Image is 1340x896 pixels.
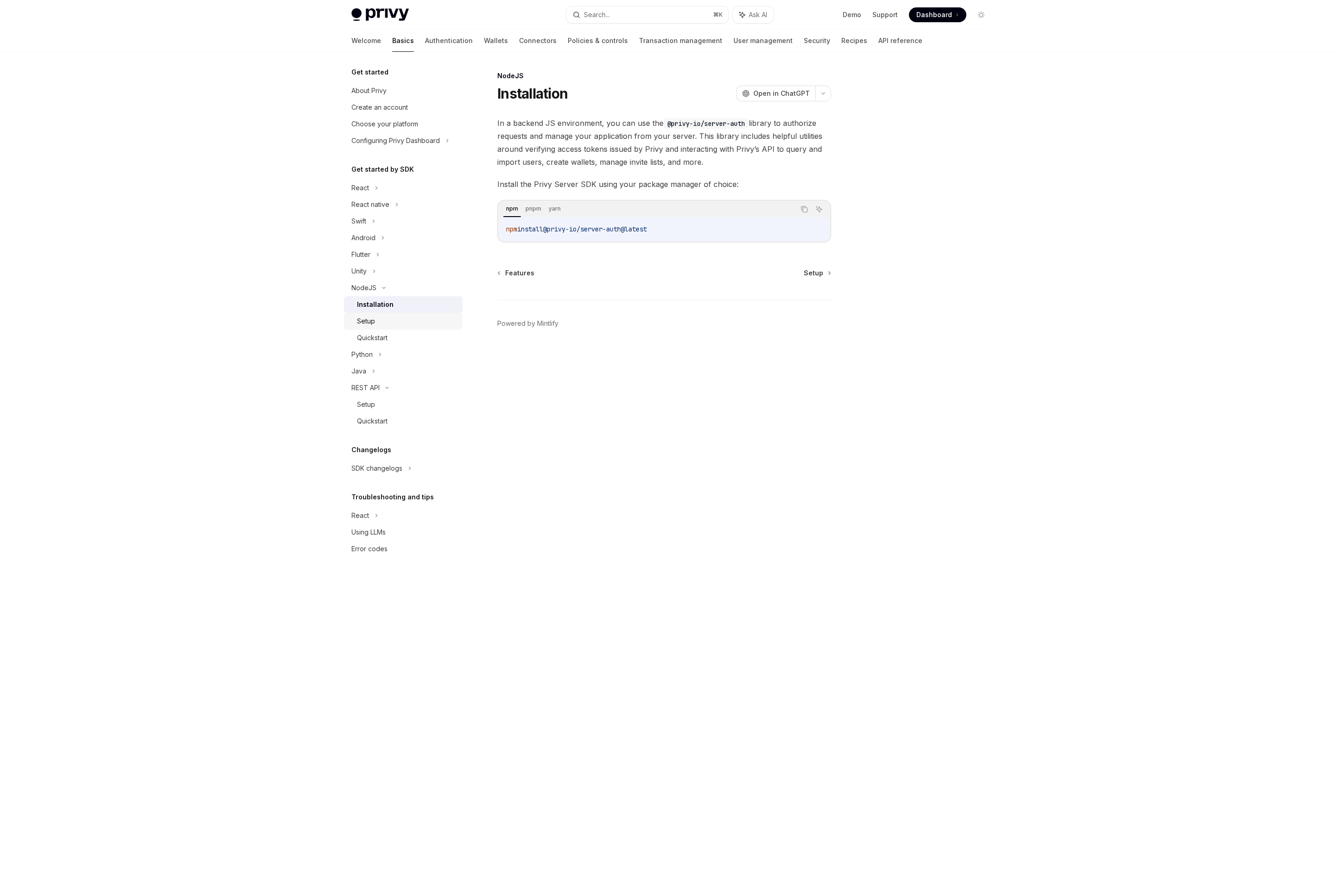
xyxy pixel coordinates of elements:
h5: Get started [351,67,388,78]
div: NodeJS [351,282,376,293]
a: Connectors [519,30,557,52]
div: Setup [357,399,375,410]
a: Demo [843,10,861,19]
a: About Privy [344,82,463,99]
span: ⌘ K [713,11,723,19]
div: Installation [357,299,394,310]
a: Transaction management [639,30,722,52]
span: install [517,225,543,233]
span: Setup [804,268,823,278]
div: SDK changelogs [351,463,402,474]
div: pnpm [523,203,544,214]
div: Quickstart [357,416,388,427]
a: Setup [804,268,830,278]
a: Choose your platform [344,116,463,132]
button: Ask AI [813,203,825,215]
span: Features [505,268,534,278]
a: Powered by Mintlify [497,319,558,328]
div: React [351,182,369,193]
a: Installation [344,296,463,313]
div: React native [351,199,389,210]
div: Setup [357,316,375,327]
a: Security [804,30,830,52]
div: REST API [351,382,380,393]
div: Swift [351,216,366,227]
code: @privy-io/server-auth [664,118,749,129]
div: About Privy [351,85,387,96]
button: Toggle dark mode [974,7,989,22]
a: Wallets [484,30,508,52]
button: Open in ChatGPT [736,86,815,101]
h5: Changelogs [351,444,391,455]
h1: Installation [497,85,568,102]
div: Python [351,349,373,360]
span: @privy-io/server-auth@latest [543,225,647,233]
div: Unity [351,266,367,277]
h5: Get started by SDK [351,164,414,175]
span: Open in ChatGPT [753,89,810,98]
a: Setup [344,313,463,330]
a: Error codes [344,541,463,557]
button: Ask AI [733,6,774,23]
a: Policies & controls [568,30,628,52]
div: Search... [584,9,610,20]
span: Dashboard [916,10,952,19]
button: Copy the contents from the code block [798,203,810,215]
div: NodeJS [497,71,831,81]
div: React [351,510,369,521]
div: Quickstart [357,332,388,343]
span: Install the Privy Server SDK using your package manager of choice: [497,178,831,191]
a: Quickstart [344,413,463,429]
a: User management [733,30,793,52]
img: light logo [351,8,409,21]
span: npm [506,225,517,233]
a: Features [498,268,534,278]
a: Authentication [425,30,473,52]
div: Error codes [351,543,388,554]
div: Configuring Privy Dashboard [351,135,440,146]
div: npm [503,203,521,214]
a: Setup [344,396,463,413]
a: Recipes [841,30,867,52]
button: Search...⌘K [566,6,728,23]
span: Ask AI [749,10,767,19]
div: Create an account [351,102,408,113]
div: Choose your platform [351,118,418,130]
a: Welcome [351,30,381,52]
h5: Troubleshooting and tips [351,492,434,503]
div: Java [351,366,366,377]
div: Flutter [351,249,370,260]
a: API reference [878,30,922,52]
div: Android [351,232,376,243]
a: Dashboard [909,7,966,22]
a: Basics [392,30,414,52]
a: Support [872,10,898,19]
a: Using LLMs [344,524,463,541]
div: Using LLMs [351,527,386,538]
span: In a backend JS environment, you can use the library to authorize requests and manage your applic... [497,117,831,168]
div: yarn [546,203,564,214]
a: Quickstart [344,330,463,346]
a: Create an account [344,99,463,116]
